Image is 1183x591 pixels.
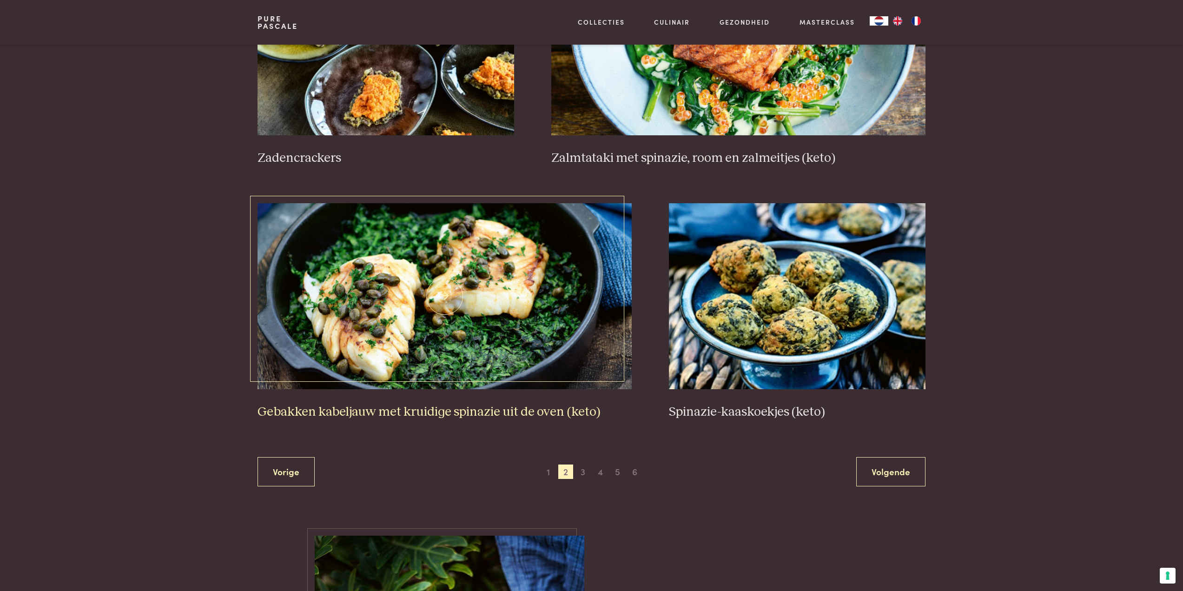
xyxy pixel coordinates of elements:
[800,17,855,27] a: Masterclass
[541,465,556,479] span: 1
[654,17,690,27] a: Culinair
[856,457,925,486] a: Volgende
[258,15,298,30] a: PurePascale
[610,465,625,479] span: 5
[551,150,925,166] h3: Zalmtataki met spinazie, room en zalmeitjes (keto)
[258,203,632,420] a: Gebakken kabeljauw met kruidige spinazie uit de oven (keto) Gebakken kabeljauw met kruidige spina...
[578,17,625,27] a: Collecties
[669,203,925,420] a: Spinazie-kaaskoekjes (keto) Spinazie-kaaskoekjes (keto)
[593,465,608,479] span: 4
[575,465,590,479] span: 3
[888,16,907,26] a: EN
[258,203,632,389] img: Gebakken kabeljauw met kruidige spinazie uit de oven (keto)
[558,465,573,479] span: 2
[669,404,925,420] h3: Spinazie-kaaskoekjes (keto)
[1160,568,1176,584] button: Uw voorkeuren voor toestemming voor trackingtechnologieën
[258,404,632,420] h3: Gebakken kabeljauw met kruidige spinazie uit de oven (keto)
[258,150,514,166] h3: Zadencrackers
[870,16,888,26] div: Language
[720,17,770,27] a: Gezondheid
[907,16,925,26] a: FR
[870,16,888,26] a: NL
[888,16,925,26] ul: Language list
[870,16,925,26] aside: Language selected: Nederlands
[628,465,642,479] span: 6
[669,203,925,389] img: Spinazie-kaaskoekjes (keto)
[258,457,315,486] a: Vorige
